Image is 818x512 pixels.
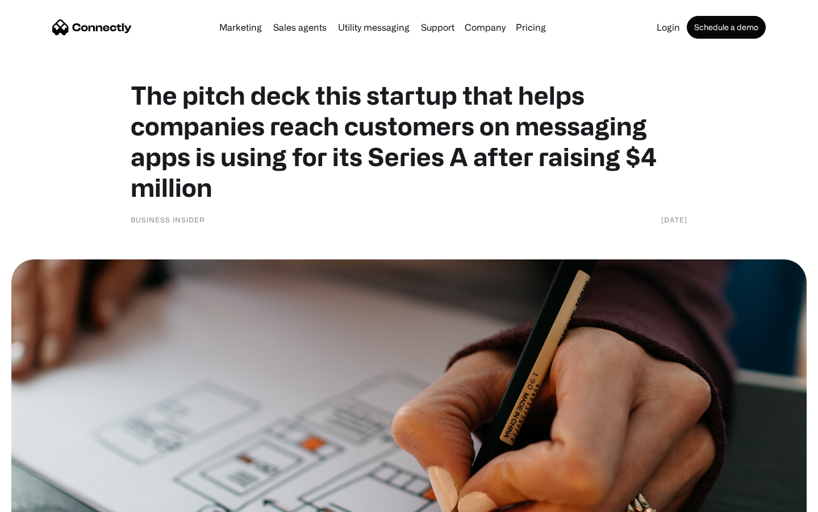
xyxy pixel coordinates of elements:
[131,80,687,203] h1: The pitch deck this startup that helps companies reach customers on messaging apps is using for i...
[23,492,68,508] ul: Language list
[661,214,687,225] div: [DATE]
[652,23,685,32] a: Login
[333,23,414,32] a: Utility messaging
[687,16,766,39] a: Schedule a demo
[11,492,68,508] aside: Language selected: English
[131,214,205,225] div: Business Insider
[511,23,550,32] a: Pricing
[269,23,331,32] a: Sales agents
[416,23,459,32] a: Support
[215,23,266,32] a: Marketing
[465,19,506,35] div: Company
